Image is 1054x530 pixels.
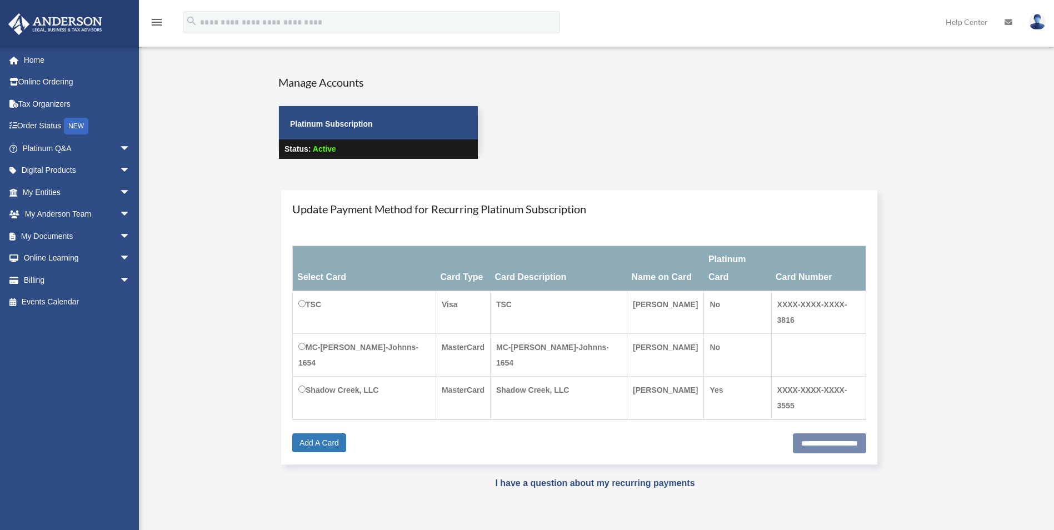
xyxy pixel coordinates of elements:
a: Home [8,49,147,71]
span: arrow_drop_down [119,203,142,226]
td: No [704,291,771,334]
span: arrow_drop_down [119,269,142,292]
th: Card Number [771,246,866,291]
td: [PERSON_NAME] [627,377,703,420]
td: MC-[PERSON_NAME]-Johnns-1654 [490,334,627,377]
span: arrow_drop_down [119,181,142,204]
td: [PERSON_NAME] [627,334,703,377]
a: menu [150,19,163,29]
a: Order StatusNEW [8,115,147,138]
img: Anderson Advisors Platinum Portal [5,13,106,35]
img: User Pic [1029,14,1046,30]
div: NEW [64,118,88,134]
span: arrow_drop_down [119,159,142,182]
th: Name on Card [627,246,703,291]
strong: Status: [284,144,311,153]
span: arrow_drop_down [119,247,142,270]
th: Platinum Card [704,246,771,291]
a: My Entitiesarrow_drop_down [8,181,147,203]
td: TSC [490,291,627,334]
h4: Update Payment Method for Recurring Platinum Subscription [292,201,866,217]
a: My Anderson Teamarrow_drop_down [8,203,147,226]
td: Visa [436,291,490,334]
th: Select Card [293,246,436,291]
a: Events Calendar [8,291,147,313]
th: Card Type [436,246,490,291]
i: menu [150,16,163,29]
a: Platinum Q&Aarrow_drop_down [8,137,147,159]
td: XXXX-XXXX-XXXX-3555 [771,377,866,420]
td: MasterCard [436,334,490,377]
span: arrow_drop_down [119,137,142,160]
strong: Platinum Subscription [290,119,373,128]
td: MC-[PERSON_NAME]-Johnns-1654 [293,334,436,377]
td: Yes [704,377,771,420]
td: TSC [293,291,436,334]
a: Online Ordering [8,71,147,93]
td: No [704,334,771,377]
a: My Documentsarrow_drop_down [8,225,147,247]
a: I have a question about my recurring payments [495,478,695,488]
a: Tax Organizers [8,93,147,115]
td: Shadow Creek, LLC [490,377,627,420]
a: Online Learningarrow_drop_down [8,247,147,269]
span: Active [313,144,336,153]
h4: Manage Accounts [278,74,478,90]
td: Shadow Creek, LLC [293,377,436,420]
td: MasterCard [436,377,490,420]
i: search [186,15,198,27]
a: Billingarrow_drop_down [8,269,147,291]
td: [PERSON_NAME] [627,291,703,334]
td: XXXX-XXXX-XXXX-3816 [771,291,866,334]
a: Add A Card [292,433,346,452]
span: arrow_drop_down [119,225,142,248]
a: Digital Productsarrow_drop_down [8,159,147,182]
th: Card Description [490,246,627,291]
